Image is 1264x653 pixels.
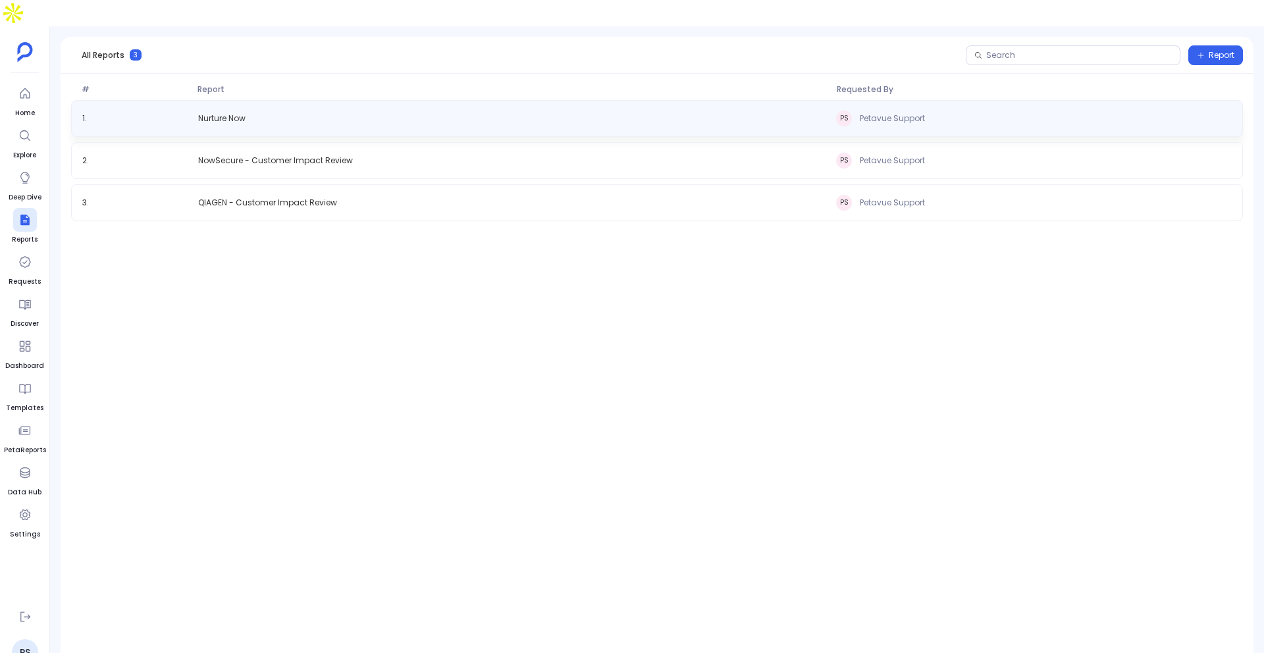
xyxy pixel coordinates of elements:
a: Discover [11,292,39,329]
span: Data Hub [8,487,41,498]
span: Home [13,108,37,118]
img: petavue logo [17,42,33,62]
span: Deep Dive [9,192,41,203]
span: Petavue Support [860,155,925,166]
span: Discover [11,319,39,329]
span: PS [836,111,852,126]
a: PetaReports [4,419,46,456]
span: Explore [13,150,37,161]
button: Report [1188,45,1243,65]
span: Dashboard [5,361,44,371]
span: Reports [12,234,38,245]
span: QIAGEN - Customer Impact Review [198,197,337,208]
span: PS [836,153,852,169]
a: Home [13,82,37,118]
a: Data Hub [8,461,41,498]
span: 2 . [77,155,193,166]
button: Nurture Now [193,113,251,124]
span: Report [192,84,831,95]
span: Nurture Now [198,113,246,124]
a: Requests [9,250,41,287]
button: NowSecure - Customer Impact Review [193,155,358,166]
a: Settings [10,503,40,540]
span: # [76,84,192,95]
a: Dashboard [5,334,44,371]
span: Petavue Support [860,113,925,124]
span: Petavue Support [860,197,925,208]
span: All Reports [82,50,124,61]
span: Templates [6,403,43,413]
span: PS [836,195,852,211]
span: Report [1209,50,1234,61]
a: Reports [12,208,38,245]
span: Settings [10,529,40,540]
a: Deep Dive [9,166,41,203]
button: QIAGEN - Customer Impact Review [193,197,342,208]
span: 1 . [77,113,193,124]
a: Templates [6,377,43,413]
span: 3 [130,49,142,61]
input: Search [986,50,1172,61]
span: PetaReports [4,445,46,456]
span: Requests [9,276,41,287]
a: Explore [13,124,37,161]
span: NowSecure - Customer Impact Review [198,155,353,166]
span: Requested By [831,84,1238,95]
span: 3 . [77,197,193,208]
